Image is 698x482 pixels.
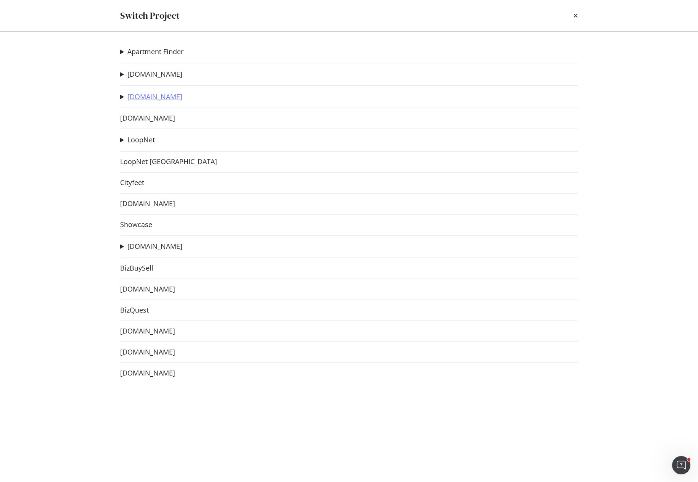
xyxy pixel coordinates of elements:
a: Showcase [120,221,152,229]
a: [DOMAIN_NAME] [127,70,182,78]
a: [DOMAIN_NAME] [127,93,182,101]
a: [DOMAIN_NAME] [120,200,175,208]
a: [DOMAIN_NAME] [120,369,175,377]
div: Switch Project [120,9,180,22]
a: BizQuest [120,306,149,314]
a: Cityfeet [120,179,144,187]
summary: [DOMAIN_NAME] [120,242,182,251]
a: BizBuySell [120,264,153,272]
a: LoopNet [GEOGRAPHIC_DATA] [120,158,217,166]
a: [DOMAIN_NAME] [120,348,175,356]
a: LoopNet [127,136,155,144]
a: [DOMAIN_NAME] [120,114,175,122]
a: [DOMAIN_NAME] [127,242,182,250]
div: times [573,9,578,22]
summary: Apartment Finder [120,47,183,57]
summary: [DOMAIN_NAME] [120,69,182,79]
a: [DOMAIN_NAME] [120,285,175,293]
iframe: Intercom live chat [672,456,690,474]
a: [DOMAIN_NAME] [120,327,175,335]
a: Apartment Finder [127,48,183,56]
summary: [DOMAIN_NAME] [120,92,182,102]
summary: LoopNet [120,135,155,145]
